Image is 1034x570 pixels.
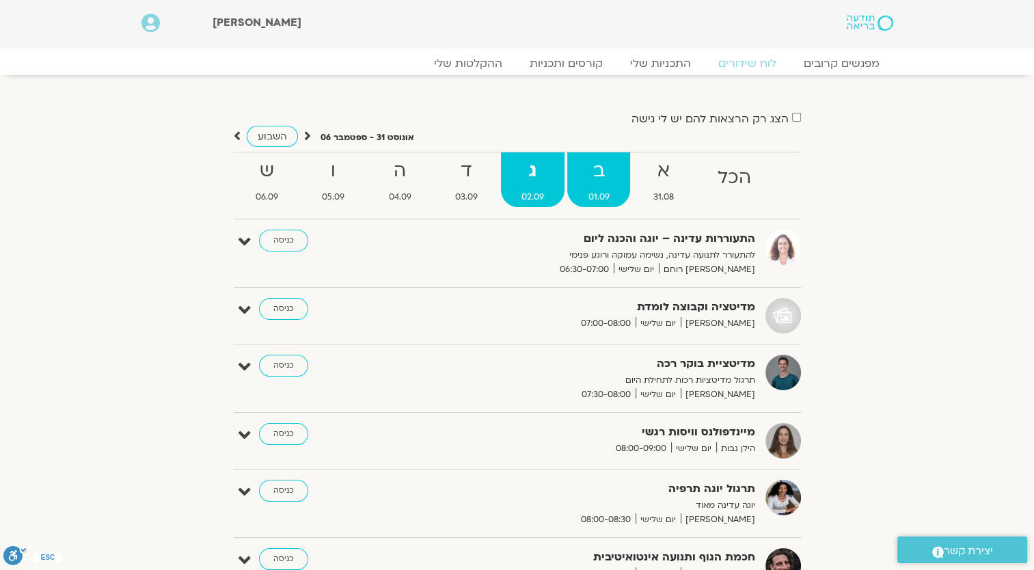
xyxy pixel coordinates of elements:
[301,152,365,207] a: ו05.09
[567,156,629,187] strong: ב
[659,262,755,277] span: [PERSON_NAME] רוחם
[681,316,755,331] span: [PERSON_NAME]
[636,513,681,527] span: יום שלישי
[611,442,671,456] span: 08:00-09:00
[614,262,659,277] span: יום שלישי
[435,190,498,204] span: 03.09
[259,480,308,502] a: כניסה
[616,57,705,70] a: התכניות שלי
[435,152,498,207] a: ד03.09
[420,248,755,262] p: להתעורר לתנועה עדינה, נשימה עמוקה ורוגע פנימי
[576,316,636,331] span: 07:00-08:00
[716,442,755,456] span: הילן נבות
[235,156,299,187] strong: ש
[790,57,893,70] a: מפגשים קרובים
[577,388,636,402] span: 07:30-08:00
[501,156,564,187] strong: ג
[633,152,694,207] a: א31.08
[368,190,431,204] span: 04.09
[420,57,516,70] a: ההקלטות שלי
[636,316,681,331] span: יום שלישי
[420,423,755,442] strong: מיינדפולנס וויסות רגשי
[259,355,308,377] a: כניסה
[697,163,772,193] strong: הכל
[235,152,299,207] a: ש06.09
[633,156,694,187] strong: א
[633,190,694,204] span: 31.08
[420,230,755,248] strong: התעוררות עדינה – יוגה והכנה ליום
[576,513,636,527] span: 08:00-08:30
[435,156,498,187] strong: ד
[141,57,893,70] nav: Menu
[321,131,414,145] p: אוגוסט 31 - ספטמבר 06
[944,542,993,560] span: יצירת קשר
[501,152,564,207] a: ג02.09
[636,388,681,402] span: יום שלישי
[516,57,616,70] a: קורסים ותכניות
[420,298,755,316] strong: מדיטציה וקבוצה לומדת
[705,57,790,70] a: לוח שידורים
[897,537,1027,563] a: יצירת קשר
[567,152,629,207] a: ב01.09
[259,230,308,252] a: כניסה
[420,373,755,388] p: תרגול מדיטציות רכות לתחילת היום
[555,262,614,277] span: 06:30-07:00
[681,513,755,527] span: [PERSON_NAME]
[301,156,365,187] strong: ו
[259,423,308,445] a: כניסה
[681,388,755,402] span: [PERSON_NAME]
[259,298,308,320] a: כניסה
[420,355,755,373] strong: מדיטציית בוקר רכה
[501,190,564,204] span: 02.09
[420,548,755,567] strong: חכמת הגוף ותנועה אינטואיטיבית
[420,498,755,513] p: יוגה עדינה מאוד
[368,156,431,187] strong: ה
[258,130,287,143] span: השבוע
[247,126,298,147] a: השבוע
[567,190,629,204] span: 01.09
[259,548,308,570] a: כניסה
[697,152,772,207] a: הכל
[213,15,301,30] span: [PERSON_NAME]
[420,480,755,498] strong: תרגול יוגה תרפיה
[671,442,716,456] span: יום שלישי
[368,152,431,207] a: ה04.09
[631,113,789,125] label: הצג רק הרצאות להם יש לי גישה
[235,190,299,204] span: 06.09
[301,190,365,204] span: 05.09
